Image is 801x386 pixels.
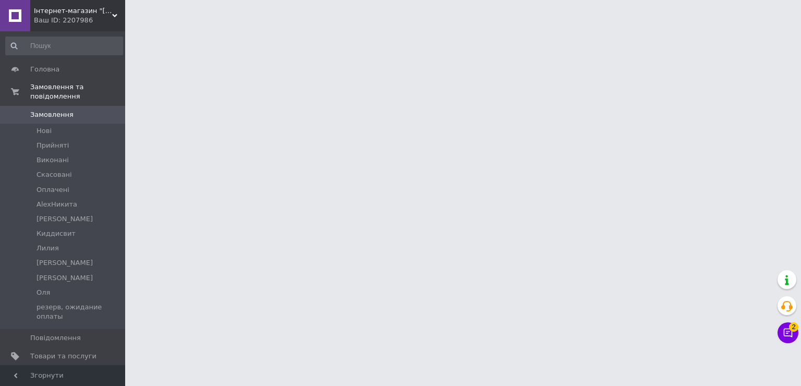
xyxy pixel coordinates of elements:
[37,126,52,136] span: Нові
[37,303,122,321] span: резерв, ожидание оплаты
[34,16,125,25] div: Ваш ID: 2207986
[37,273,93,283] span: [PERSON_NAME]
[30,82,125,101] span: Замовлення та повідомлення
[30,333,81,343] span: Повідомлення
[34,6,112,16] span: Інтернет-магазин "IRISHOP.COM.UA"
[37,200,77,209] span: AlexНикита
[37,258,93,268] span: [PERSON_NAME]
[30,352,96,361] span: Товари та послуги
[37,214,93,224] span: [PERSON_NAME]
[37,185,69,195] span: Оплачені
[37,229,76,238] span: Киддисвит
[789,322,798,332] span: 2
[37,155,69,165] span: Виконані
[37,244,59,253] span: Лилия
[37,141,69,150] span: Прийняті
[37,170,72,179] span: Скасовані
[30,65,59,74] span: Головна
[37,288,50,297] span: Оля
[778,322,798,343] button: Чат з покупцем2
[5,37,123,55] input: Пошук
[30,110,74,119] span: Замовлення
